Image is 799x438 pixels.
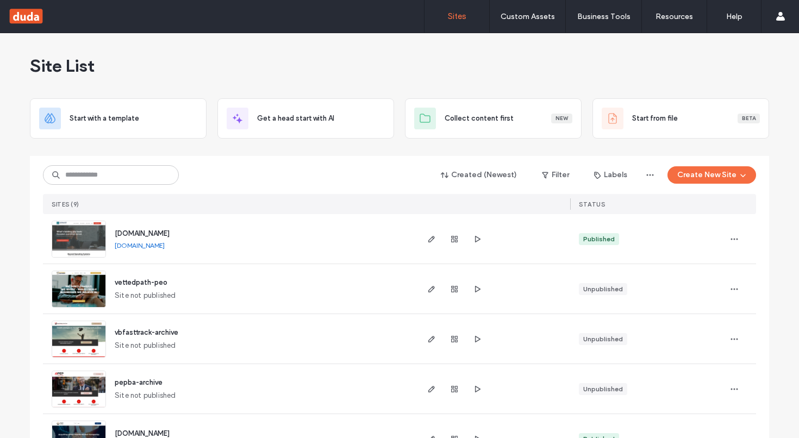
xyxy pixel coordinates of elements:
button: Create New Site [667,166,756,184]
a: vbfasttrack-archive [115,328,178,336]
label: Help [726,12,742,21]
span: STATUS [579,201,605,208]
div: Collect content firstNew [405,98,582,139]
span: SITES (9) [52,201,79,208]
div: Unpublished [583,284,623,294]
div: Start from fileBeta [592,98,769,139]
label: Business Tools [577,12,631,21]
button: Created (Newest) [432,166,527,184]
div: Published [583,234,615,244]
span: Collect content first [445,113,514,124]
div: Unpublished [583,384,623,394]
div: Get a head start with AI [217,98,394,139]
span: Site not published [115,390,176,401]
span: Start with a template [70,113,139,124]
div: Beta [738,114,760,123]
label: Resources [656,12,693,21]
label: Sites [448,11,466,21]
span: Site List [30,55,95,77]
span: Site not published [115,340,176,351]
a: [DOMAIN_NAME] [115,241,165,249]
span: Site not published [115,290,176,301]
a: [DOMAIN_NAME] [115,229,170,237]
div: Unpublished [583,334,623,344]
button: Labels [584,166,637,184]
a: [DOMAIN_NAME] [115,429,170,437]
span: Start from file [632,113,678,124]
label: Custom Assets [501,12,555,21]
a: vettedpath-peo [115,278,167,286]
span: Get a head start with AI [257,113,334,124]
a: pepba-archive [115,378,163,386]
div: Start with a template [30,98,207,139]
button: Filter [531,166,580,184]
div: New [551,114,572,123]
